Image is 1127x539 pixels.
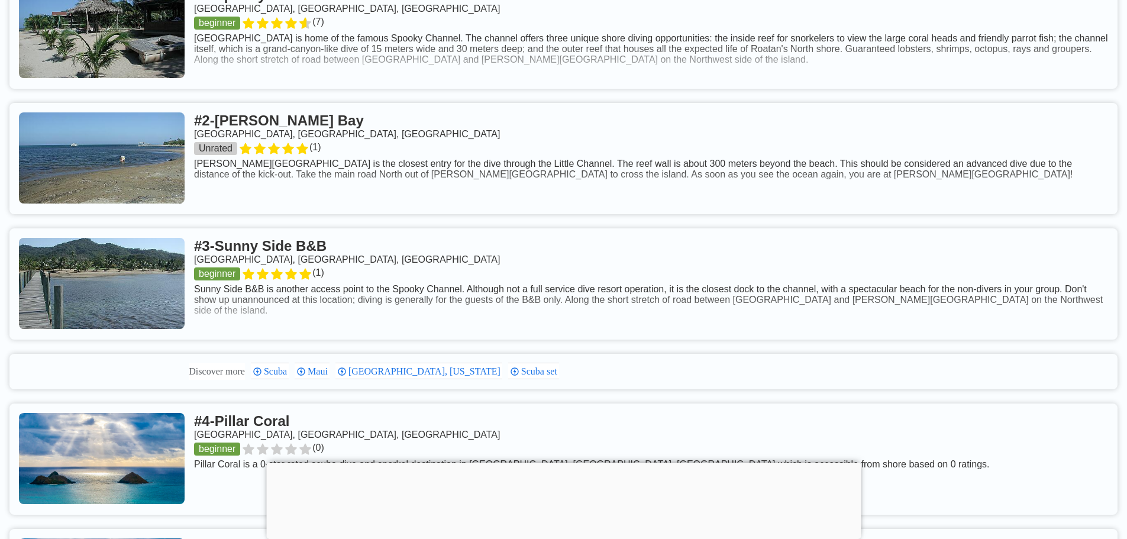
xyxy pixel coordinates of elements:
span: Scuba [264,366,290,376]
div: These are topics related to the article that might interest you [189,363,245,380]
div: Maui [295,363,330,379]
span: Maui [308,366,331,376]
span: Scuba set [521,366,561,376]
div: Maui, Hawaii [335,363,502,379]
span: [GEOGRAPHIC_DATA], [US_STATE] [348,366,504,376]
div: Scuba set [508,363,559,379]
div: Scuba [251,363,289,379]
iframe: Advertisement [266,463,861,536]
